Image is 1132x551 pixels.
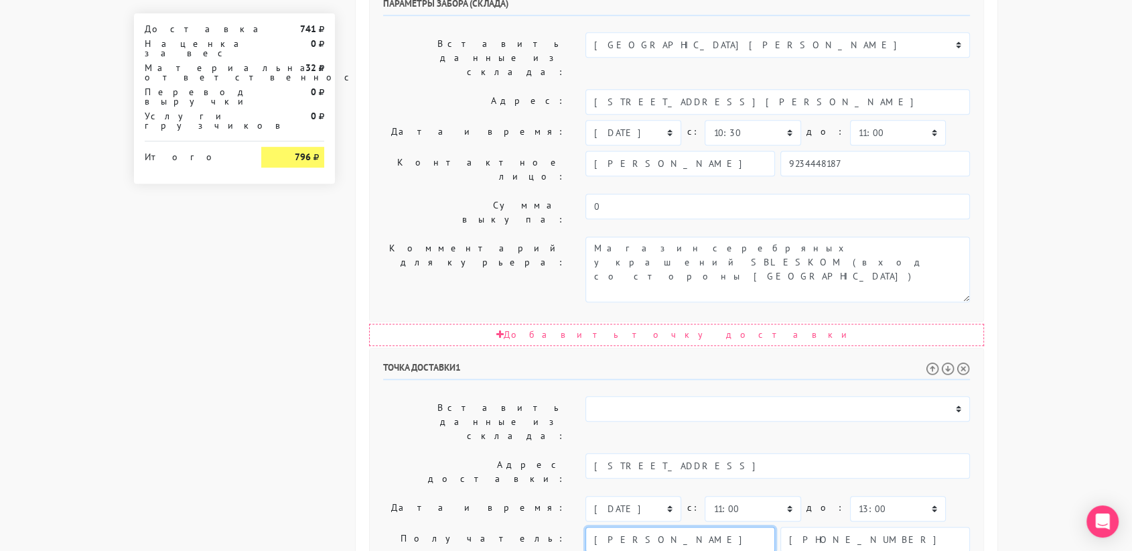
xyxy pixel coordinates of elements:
[295,151,311,163] strong: 796
[806,496,845,519] label: до:
[305,62,316,74] strong: 32
[455,361,461,373] span: 1
[311,38,316,50] strong: 0
[373,32,575,84] label: Вставить данные из склада:
[135,39,251,58] div: Наценка за вес
[687,496,699,519] label: c:
[373,151,575,188] label: Контактное лицо:
[311,86,316,98] strong: 0
[373,237,575,302] label: Комментарий для курьера:
[585,151,775,176] input: Имя
[135,63,251,82] div: Материальная ответственность
[383,362,970,380] h6: Точка доставки
[311,110,316,122] strong: 0
[300,23,316,35] strong: 741
[135,111,251,130] div: Услуги грузчиков
[373,89,575,115] label: Адрес:
[687,120,699,143] label: c:
[1086,505,1119,538] div: Open Intercom Messenger
[373,194,575,231] label: Сумма выкупа:
[806,120,845,143] label: до:
[135,24,251,34] div: Доставка
[135,87,251,106] div: Перевод выручки
[373,496,575,522] label: Дата и время:
[369,324,984,346] div: Добавить точку доставки
[373,453,575,491] label: Адрес доставки:
[145,147,241,162] div: Итого
[780,151,970,176] input: Телефон
[373,120,575,145] label: Дата и время:
[373,396,575,448] label: Вставить данные из склада:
